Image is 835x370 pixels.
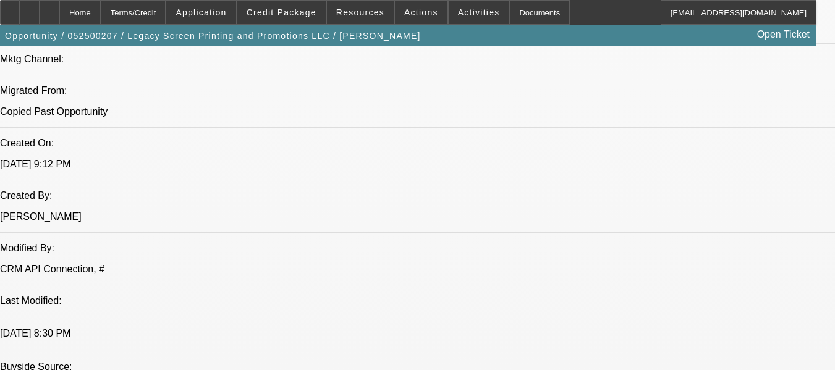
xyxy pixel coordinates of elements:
[449,1,509,24] button: Activities
[336,7,384,17] span: Resources
[404,7,438,17] span: Actions
[166,1,235,24] button: Application
[327,1,394,24] button: Resources
[458,7,500,17] span: Activities
[5,31,421,41] span: Opportunity / 052500207 / Legacy Screen Printing and Promotions LLC / [PERSON_NAME]
[237,1,326,24] button: Credit Package
[395,1,447,24] button: Actions
[752,24,815,45] a: Open Ticket
[176,7,226,17] span: Application
[247,7,316,17] span: Credit Package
